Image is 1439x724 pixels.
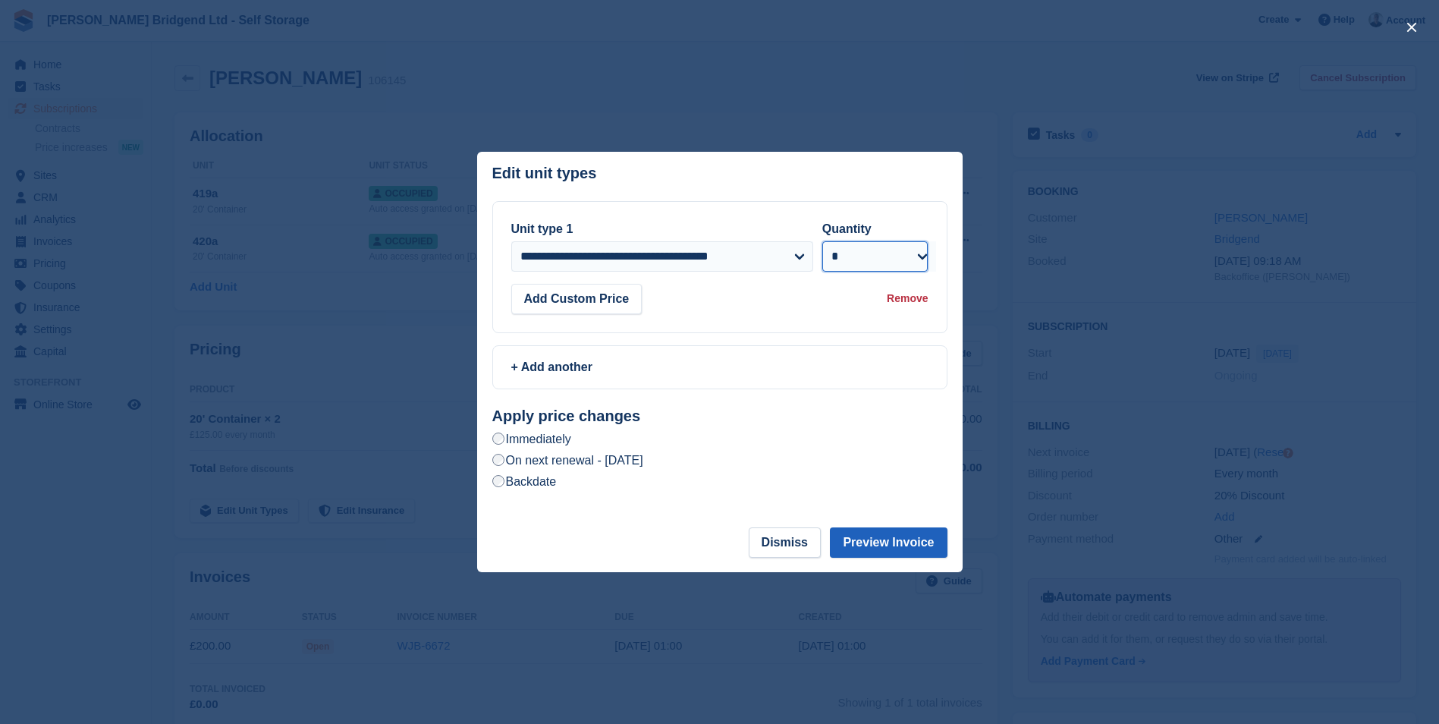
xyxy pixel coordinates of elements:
label: Backdate [492,474,557,489]
input: Backdate [492,475,504,487]
label: Unit type 1 [511,222,573,235]
strong: Apply price changes [492,408,641,424]
button: Add Custom Price [511,284,643,314]
input: On next renewal - [DATE] [492,454,504,466]
label: Immediately [492,431,571,447]
input: Immediately [492,433,504,445]
div: + Add another [511,358,928,376]
div: Remove [887,291,928,307]
button: Preview Invoice [830,527,947,558]
button: close [1400,15,1424,39]
button: Dismiss [749,527,821,558]
label: Quantity [822,222,872,235]
label: On next renewal - [DATE] [492,452,643,468]
p: Edit unit types [492,165,597,182]
a: + Add another [492,345,947,389]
